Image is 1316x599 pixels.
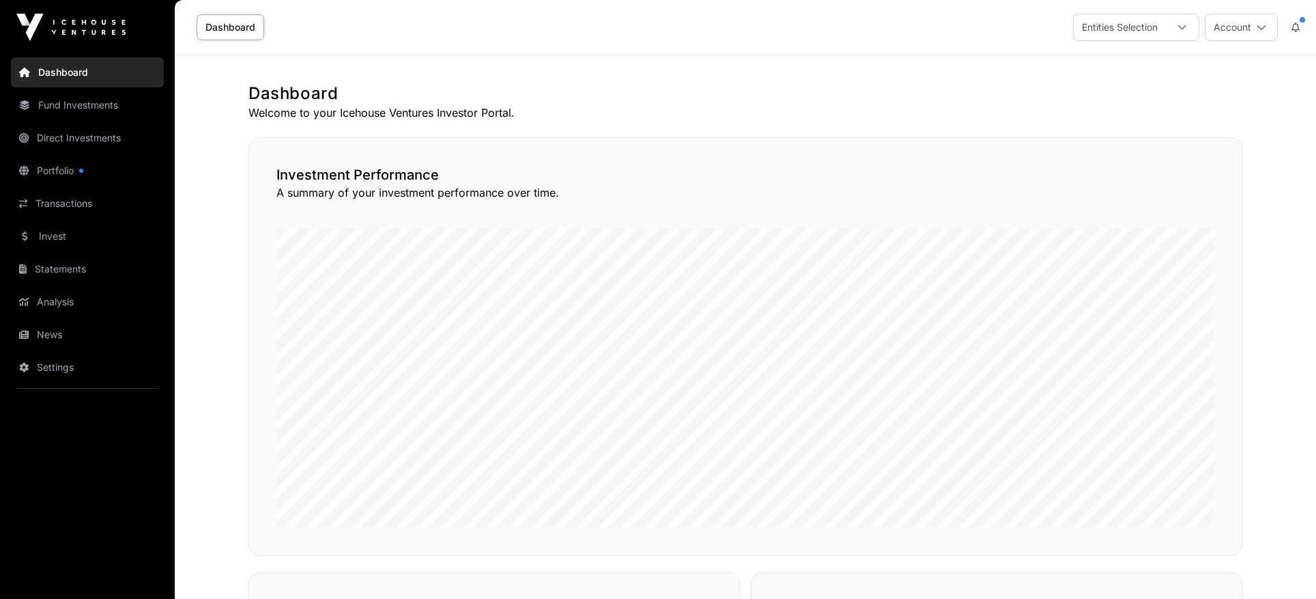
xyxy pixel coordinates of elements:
p: A summary of your investment performance over time. [276,184,1214,201]
h1: Dashboard [248,83,1242,105]
button: Account [1205,14,1278,41]
a: Settings [11,352,164,382]
a: Analysis [11,287,164,317]
a: Direct Investments [11,123,164,153]
a: Portfolio [11,156,164,186]
div: Entities Selection [1074,14,1166,40]
iframe: Chat Widget [1248,533,1316,599]
a: Fund Investments [11,90,164,120]
p: Welcome to your Icehouse Ventures Investor Portal. [248,105,1242,121]
a: Dashboard [197,14,264,40]
a: Statements [11,254,164,284]
img: Icehouse Ventures Logo [16,14,126,41]
a: Dashboard [11,57,164,87]
h2: Investment Performance [276,165,1214,184]
a: Transactions [11,189,164,219]
a: Invest [11,221,164,251]
a: News [11,320,164,350]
